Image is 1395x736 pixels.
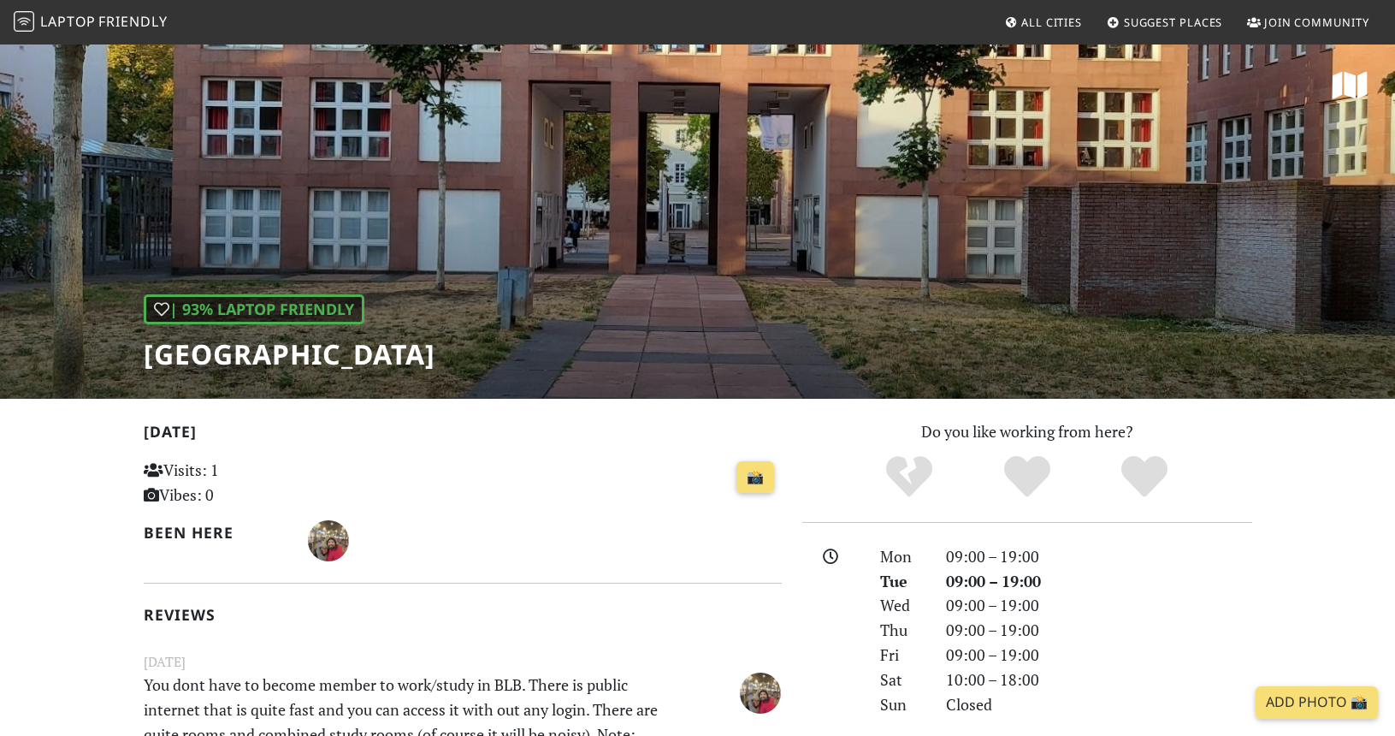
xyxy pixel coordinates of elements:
[936,692,1262,717] div: Closed
[870,643,935,668] div: Fri
[870,618,935,643] div: Thu
[740,673,781,714] img: 5302-amritha-raj.jpg
[997,7,1089,38] a: All Cities
[968,454,1086,501] div: Yes
[870,593,935,618] div: Wed
[740,680,781,701] span: Amritha raj herle
[133,651,792,673] small: [DATE]
[1240,7,1376,38] a: Join Community
[1021,15,1082,30] span: All Cities
[144,338,435,371] h1: [GEOGRAPHIC_DATA]
[1264,15,1369,30] span: Join Community
[144,458,343,507] p: Visits: 1 Vibes: 0
[870,544,935,569] div: Mon
[1256,686,1378,719] a: Add Photo 📸
[14,8,168,38] a: LaptopFriendly LaptopFriendly
[308,520,349,561] img: 5302-amritha-raj.jpg
[144,524,288,542] h2: Been here
[870,569,935,594] div: Tue
[308,529,349,549] span: Amritha raj herle
[936,593,1262,618] div: 09:00 – 19:00
[1100,7,1230,38] a: Suggest Places
[14,11,34,32] img: LaptopFriendly
[936,569,1262,594] div: 09:00 – 19:00
[144,423,782,448] h2: [DATE]
[1124,15,1223,30] span: Suggest Places
[936,544,1262,569] div: 09:00 – 19:00
[1085,454,1203,501] div: Definitely!
[40,12,96,31] span: Laptop
[936,618,1262,643] div: 09:00 – 19:00
[870,692,935,717] div: Sun
[936,643,1262,668] div: 09:00 – 19:00
[936,668,1262,692] div: 10:00 – 18:00
[802,419,1252,444] p: Do you like working from here?
[736,461,774,494] a: 📸
[850,454,968,501] div: No
[870,668,935,692] div: Sat
[144,606,782,624] h2: Reviews
[98,12,167,31] span: Friendly
[144,294,364,324] div: | 93% Laptop Friendly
